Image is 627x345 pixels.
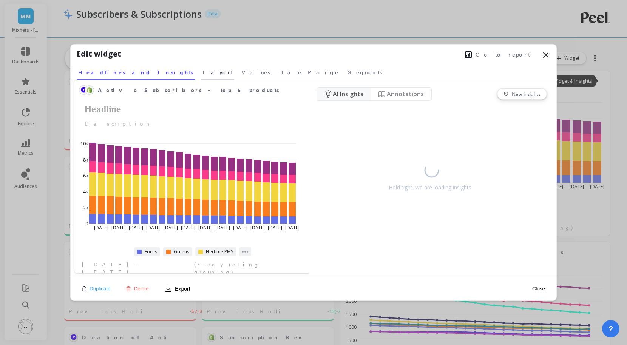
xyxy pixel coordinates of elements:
span: ? [608,323,613,334]
img: api.recharge.svg [81,87,87,93]
span: Duplicate [90,286,111,291]
h2: Headline [79,102,306,117]
nav: Tabs [77,63,550,80]
span: [DATE] - [DATE] [82,261,192,276]
button: Close [530,285,547,292]
h1: Edit widget [77,48,121,60]
span: Date Range [279,69,339,76]
span: Greens [174,249,189,255]
span: AI Insights [333,89,363,99]
button: New insights [497,88,547,100]
span: Segments [348,69,382,76]
button: ? [602,320,619,337]
span: Go to report [476,51,530,59]
span: Hertime PMS [206,249,233,255]
button: Duplicate [80,285,113,292]
span: Values [242,69,270,76]
span: Annotations [387,89,424,99]
span: Focus [145,249,157,255]
img: api.shopify.svg [86,87,93,93]
span: Active Subscribers - top 5 products [98,86,279,94]
button: Export [161,283,193,295]
img: duplicate icon [82,286,86,291]
span: Layout [202,69,233,76]
button: Go to report [463,50,532,60]
span: Delete [134,286,149,291]
span: Active Subscribers - top 5 products [98,85,282,95]
span: (7-day rolling grouping) [194,261,303,276]
div: Hold tight, we are loading insights... [389,184,475,191]
span: Headlines and Insights [78,69,193,76]
span: New insights [512,91,541,97]
button: Delete [124,285,151,292]
p: Description [79,120,306,128]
